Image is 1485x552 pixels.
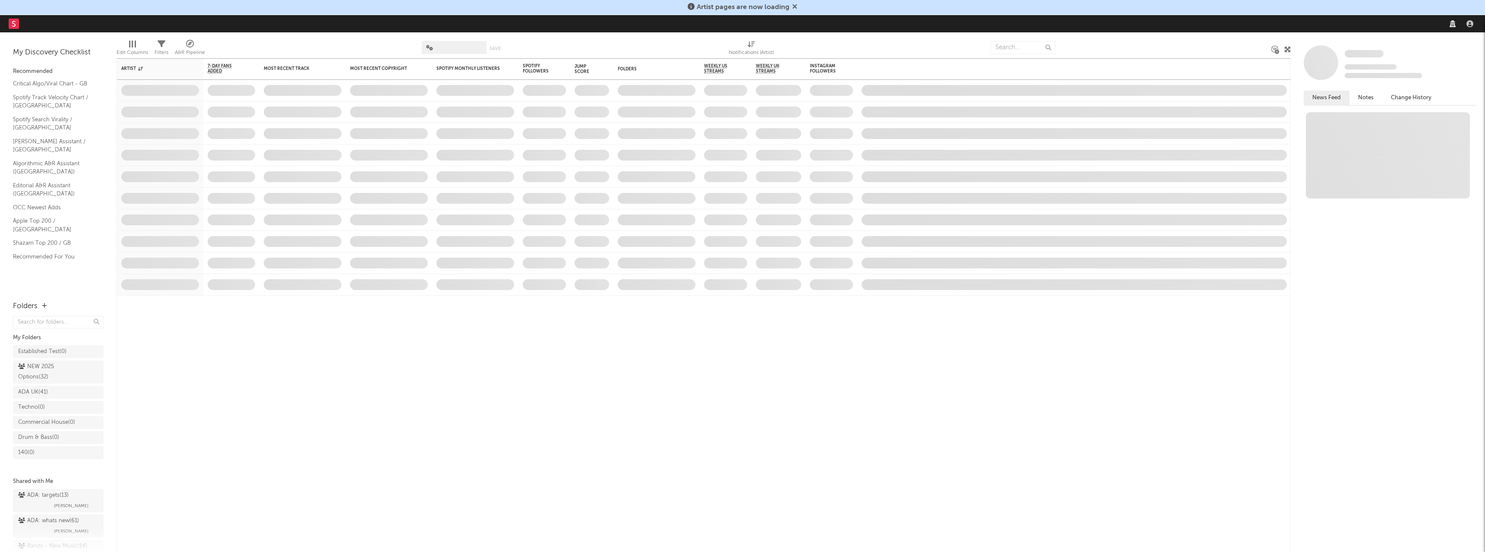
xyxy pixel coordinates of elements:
[1345,64,1397,69] span: Tracking Since: [DATE]
[13,93,95,110] a: Spotify Track Velocity Chart / [GEOGRAPHIC_DATA]
[991,41,1055,54] input: Search...
[575,64,596,74] div: Jump Score
[121,66,186,71] div: Artist
[13,360,104,384] a: NEW 2025 Options(32)
[13,431,104,444] a: Drum & Bass(0)
[810,63,840,74] div: Instagram Followers
[792,4,797,11] span: Dismiss
[13,316,104,328] input: Search for folders...
[350,66,415,71] div: Most Recent Copyright
[13,252,95,262] a: Recommended For You
[729,37,774,62] div: Notifications (Artist)
[13,203,95,212] a: OCC Newest Adds
[13,489,104,512] a: ADA: targets(13)[PERSON_NAME]
[18,347,66,357] div: Established Test ( 0 )
[13,115,95,132] a: Spotify Search Virality / [GEOGRAPHIC_DATA]
[13,181,95,199] a: Editorial A&R Assistant ([GEOGRAPHIC_DATA])
[1349,91,1382,105] button: Notes
[13,216,95,234] a: Apple Top 200 / [GEOGRAPHIC_DATA]
[1382,91,1440,105] button: Change History
[13,386,104,399] a: ADA UK(41)
[13,401,104,414] a: Techno(0)
[436,66,501,71] div: Spotify Monthly Listeners
[13,137,95,155] a: [PERSON_NAME] Assistant / [GEOGRAPHIC_DATA]
[208,63,242,74] span: 7-Day Fans Added
[18,516,79,526] div: ADA: whats new ( 61 )
[155,47,168,58] div: Filters
[54,526,88,536] span: [PERSON_NAME]
[1304,91,1349,105] button: News Feed
[523,63,553,74] div: Spotify Followers
[13,446,104,459] a: 140(0)
[729,47,774,58] div: Notifications (Artist)
[18,417,75,428] div: Commercial House ( 0 )
[13,301,38,312] div: Folders
[13,47,104,58] div: My Discovery Checklist
[117,37,148,62] div: Edit Columns
[175,47,205,58] div: A&R Pipeline
[18,387,48,397] div: ADA UK ( 41 )
[1345,73,1422,78] span: 0 fans last week
[1345,50,1384,58] a: Some Artist
[13,159,95,177] a: Algorithmic A&R Assistant ([GEOGRAPHIC_DATA])
[18,448,35,458] div: 140 ( 0 )
[175,37,205,62] div: A&R Pipeline
[18,490,69,501] div: ADA: targets ( 13 )
[13,66,104,77] div: Recommended
[18,362,79,382] div: NEW 2025 Options ( 32 )
[13,238,95,248] a: Shazam Top 200 / GB
[13,345,104,358] a: Established Test(0)
[618,66,682,72] div: Folders
[1345,50,1384,57] span: Some Artist
[13,416,104,429] a: Commercial House(0)
[13,476,104,487] div: Shared with Me
[18,541,87,552] div: Bands - New Music ( 14 )
[18,402,45,413] div: Techno ( 0 )
[18,432,59,443] div: Drum & Bass ( 0 )
[13,514,104,538] a: ADA: whats new(61)[PERSON_NAME]
[264,66,329,71] div: Most Recent Track
[704,63,734,74] span: Weekly US Streams
[756,63,788,74] span: Weekly UK Streams
[13,79,95,88] a: Critical Algo/Viral Chart - GB
[490,46,501,51] button: Save
[117,47,148,58] div: Edit Columns
[54,501,88,511] span: [PERSON_NAME]
[13,333,104,343] div: My Folders
[697,4,790,11] span: Artist pages are now loading
[155,37,168,62] div: Filters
